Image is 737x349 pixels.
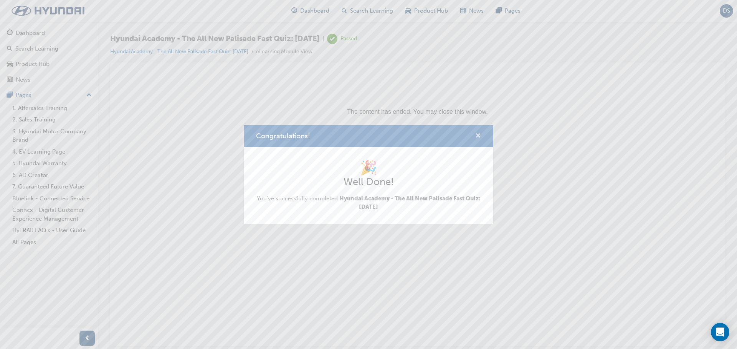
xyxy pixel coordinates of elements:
[256,132,310,140] span: Congratulations!
[711,323,729,341] div: Open Intercom Messenger
[3,6,599,41] p: The content has ended. You may close this window.
[475,131,481,141] button: cross-icon
[244,125,493,224] div: Congratulations!
[256,176,481,188] h2: Well Done!
[475,133,481,140] span: cross-icon
[256,194,481,211] span: You've successfully completed
[339,195,481,211] span: Hyundai Academy - The All New Palisade Fast Quiz: [DATE]
[256,159,481,176] h1: 🎉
